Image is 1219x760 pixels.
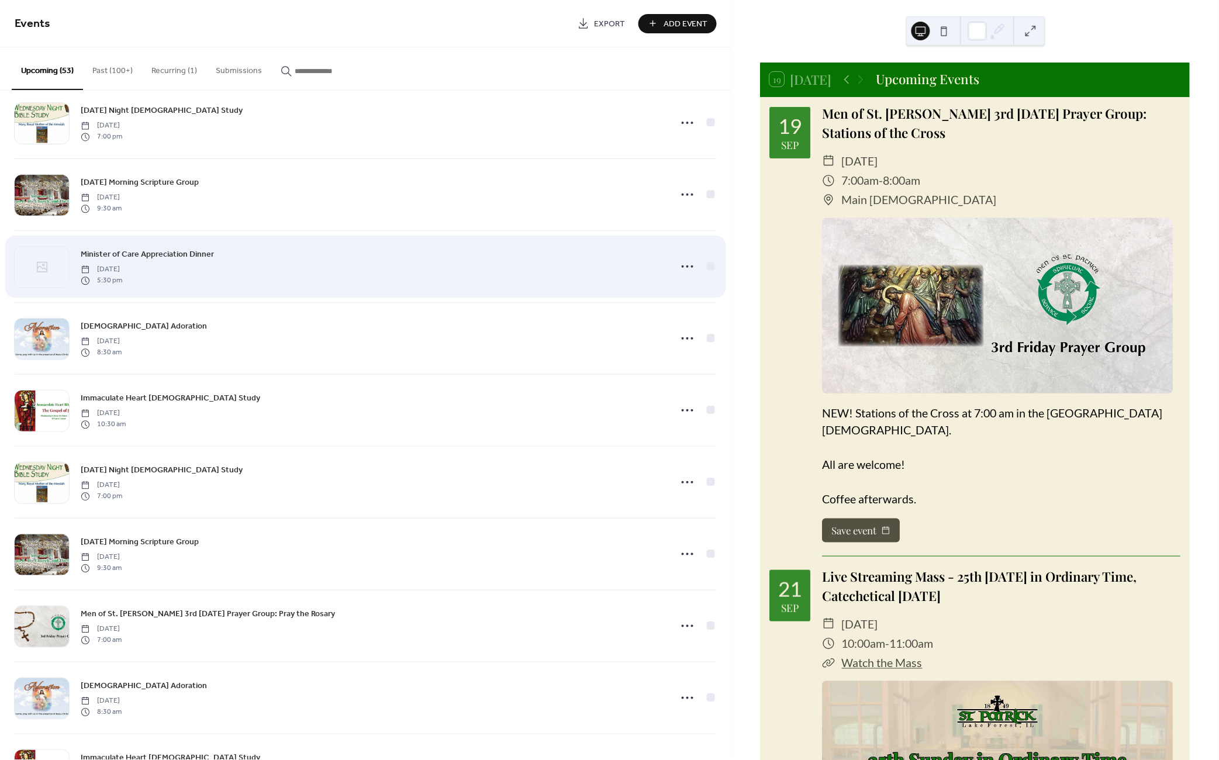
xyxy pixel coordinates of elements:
span: 8:30 am [81,347,122,358]
span: [DEMOGRAPHIC_DATA] Adoration [81,321,207,333]
span: [DATE] [81,696,122,707]
a: [DATE] Morning Scripture Group [81,176,199,189]
div: Upcoming Events [876,70,980,89]
button: Save event [823,519,900,543]
span: [DATE] [81,409,126,419]
span: 9:30 am [81,203,122,214]
span: Events [15,13,50,36]
div: ​ [823,171,835,190]
span: 11:00am [890,634,934,653]
span: [DATE] [81,121,122,132]
span: [DATE] [81,193,122,203]
span: 5:30 pm [81,275,122,286]
span: [DATE] [81,552,122,563]
a: [DATE] Morning Scripture Group [81,536,199,549]
button: Add Event [638,14,717,33]
span: 7:00am [842,171,880,190]
a: [DATE] Night [DEMOGRAPHIC_DATA] Study [81,104,243,118]
div: ​ [823,151,835,171]
span: 10:00am [842,634,886,653]
div: NEW! Stations of the Cross at 7:00 am in the [GEOGRAPHIC_DATA][DEMOGRAPHIC_DATA]. All are welcome... [823,405,1181,507]
span: [DATE] [81,624,122,635]
span: Main [DEMOGRAPHIC_DATA] [842,190,997,209]
span: 10:30 am [81,419,126,430]
span: 8:00am [884,171,921,190]
span: [DEMOGRAPHIC_DATA] Adoration [81,680,207,693]
span: [DATE] Night [DEMOGRAPHIC_DATA] Study [81,465,243,477]
span: [DATE] Night [DEMOGRAPHIC_DATA] Study [81,105,243,118]
div: ​ [823,653,835,672]
div: Sep [782,140,799,150]
button: Recurring (1) [142,47,206,89]
span: [DATE] Morning Scripture Group [81,537,199,549]
span: Immaculate Heart [DEMOGRAPHIC_DATA] Study [81,393,260,405]
div: 21 [779,579,802,599]
button: Submissions [206,47,271,89]
div: Men of St. [PERSON_NAME] 3rd [DATE] Prayer Group: Stations of the Cross [823,104,1181,143]
a: Immaculate Heart [DEMOGRAPHIC_DATA] Study [81,392,260,405]
a: Export [569,14,634,33]
div: ​ [823,634,835,653]
span: 7:00 pm [81,132,122,142]
div: Sep [782,603,799,613]
a: Men of St. [PERSON_NAME] 3rd [DATE] Prayer Group: Pray the Rosary [81,607,335,621]
span: 8:30 am [81,707,122,717]
a: Watch the Mass [842,656,923,669]
span: Men of St. [PERSON_NAME] 3rd [DATE] Prayer Group: Pray the Rosary [81,609,335,621]
span: - [880,171,884,190]
span: 9:30 am [81,563,122,574]
button: Past (100+) [83,47,142,89]
span: [DATE] [842,614,879,634]
span: [DATE] Morning Scripture Group [81,177,199,189]
span: 7:00 am [81,635,122,645]
div: ​ [823,614,835,634]
span: [DATE] [842,151,879,171]
span: - [886,634,890,653]
span: Export [594,18,625,30]
button: Upcoming (53) [12,47,83,90]
span: [DATE] [81,481,122,491]
span: 7:00 pm [81,491,122,502]
div: 19 [779,116,802,136]
div: ​ [823,190,835,209]
a: [DATE] Night [DEMOGRAPHIC_DATA] Study [81,464,243,477]
span: Minister of Care Appreciation Dinner [81,249,214,261]
span: [DATE] [81,337,122,347]
a: [DEMOGRAPHIC_DATA] Adoration [81,320,207,333]
a: Minister of Care Appreciation Dinner [81,248,214,261]
span: [DATE] [81,265,122,275]
a: Live Streaming Mass - 25th [DATE] in Ordinary Time, Catechetical [DATE] [823,568,1137,605]
span: Add Event [664,18,708,30]
a: [DEMOGRAPHIC_DATA] Adoration [81,679,207,693]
